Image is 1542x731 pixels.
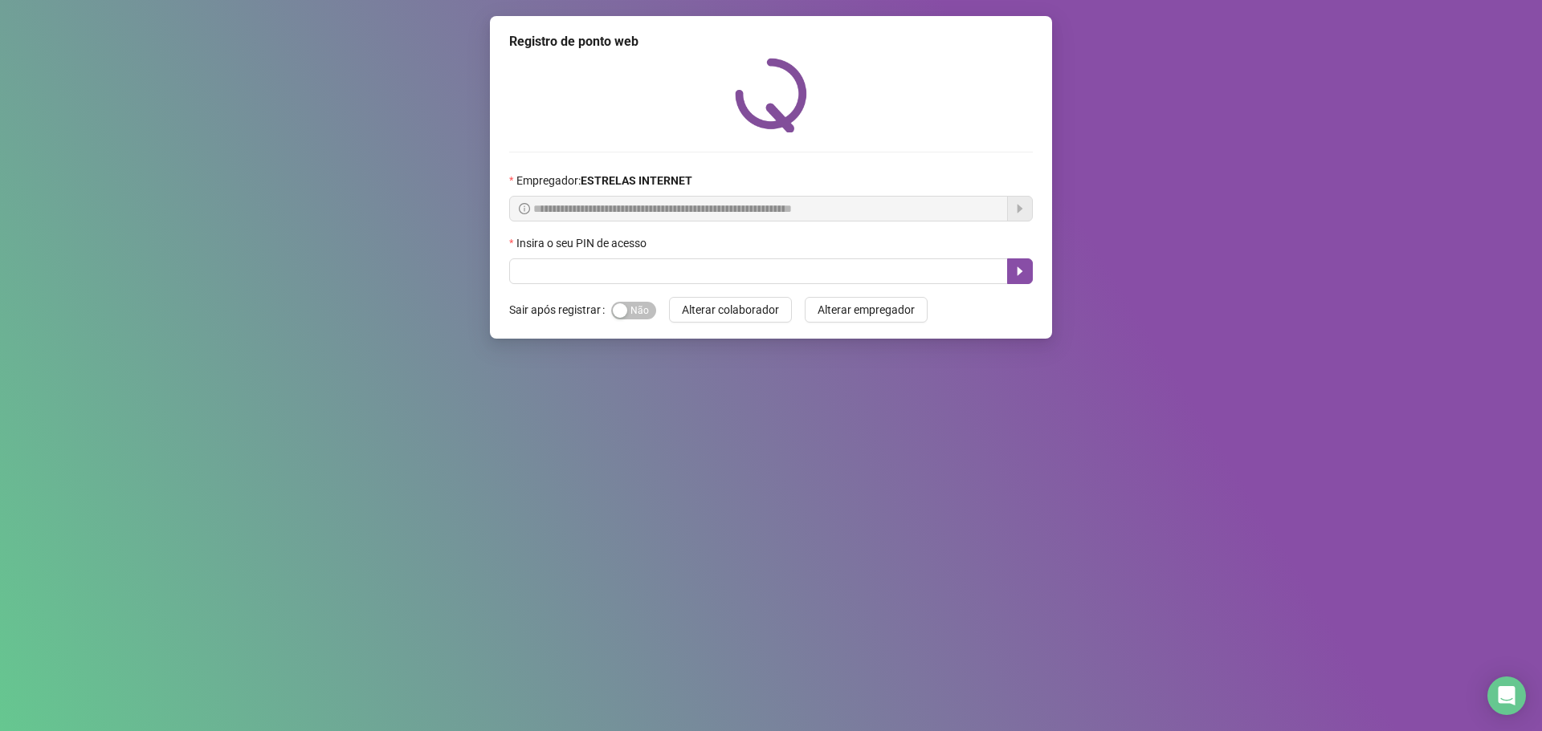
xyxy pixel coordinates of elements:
[581,174,692,187] strong: ESTRELAS INTERNET
[818,301,915,319] span: Alterar empregador
[516,172,692,189] span: Empregador :
[509,234,657,252] label: Insira o seu PIN de acesso
[735,58,807,132] img: QRPoint
[1014,265,1026,278] span: caret-right
[669,297,792,323] button: Alterar colaborador
[509,32,1033,51] div: Registro de ponto web
[805,297,928,323] button: Alterar empregador
[509,297,611,323] label: Sair após registrar
[1487,676,1526,715] div: Open Intercom Messenger
[682,301,779,319] span: Alterar colaborador
[519,203,530,214] span: info-circle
